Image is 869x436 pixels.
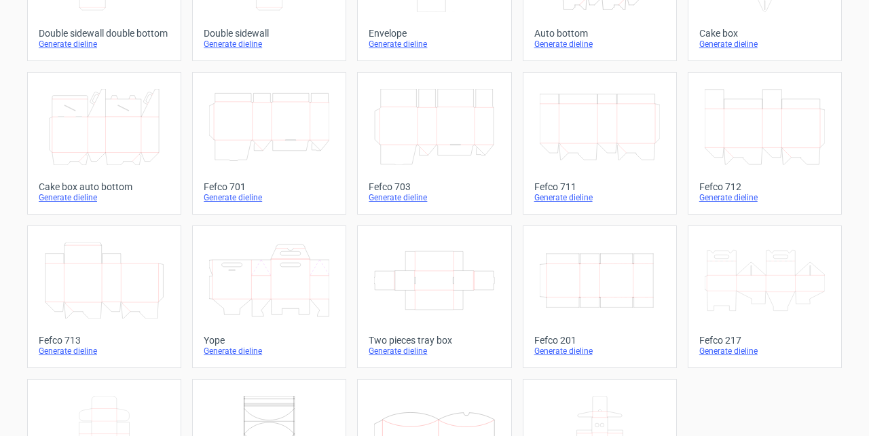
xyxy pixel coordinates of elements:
[369,39,500,50] div: Generate dieline
[699,192,830,203] div: Generate dieline
[699,39,830,50] div: Generate dieline
[369,28,500,39] div: Envelope
[357,72,511,215] a: Fefco 703Generate dieline
[204,346,335,357] div: Generate dieline
[357,225,511,368] a: Two pieces tray boxGenerate dieline
[699,181,830,192] div: Fefco 712
[688,225,842,368] a: Fefco 217Generate dieline
[699,346,830,357] div: Generate dieline
[534,181,665,192] div: Fefco 711
[39,181,170,192] div: Cake box auto bottom
[204,192,335,203] div: Generate dieline
[39,335,170,346] div: Fefco 713
[204,28,335,39] div: Double sidewall
[39,39,170,50] div: Generate dieline
[699,335,830,346] div: Fefco 217
[534,28,665,39] div: Auto bottom
[204,181,335,192] div: Fefco 701
[699,28,830,39] div: Cake box
[534,335,665,346] div: Fefco 201
[369,335,500,346] div: Two pieces tray box
[192,72,346,215] a: Fefco 701Generate dieline
[39,192,170,203] div: Generate dieline
[204,335,335,346] div: Yope
[534,192,665,203] div: Generate dieline
[39,346,170,357] div: Generate dieline
[39,28,170,39] div: Double sidewall double bottom
[204,39,335,50] div: Generate dieline
[369,181,500,192] div: Fefco 703
[534,346,665,357] div: Generate dieline
[27,225,181,368] a: Fefco 713Generate dieline
[369,346,500,357] div: Generate dieline
[369,192,500,203] div: Generate dieline
[523,72,677,215] a: Fefco 711Generate dieline
[27,72,181,215] a: Cake box auto bottomGenerate dieline
[523,225,677,368] a: Fefco 201Generate dieline
[688,72,842,215] a: Fefco 712Generate dieline
[534,39,665,50] div: Generate dieline
[192,225,346,368] a: YopeGenerate dieline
